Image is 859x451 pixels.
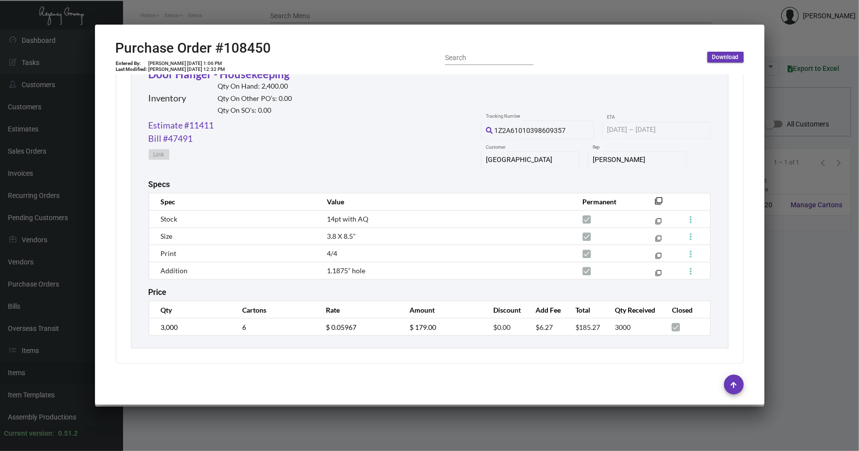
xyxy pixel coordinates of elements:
h2: Qty On Other PO’s: 0.00 [218,95,292,103]
span: $185.27 [575,323,601,331]
a: Estimate #11411 [149,119,214,132]
span: 14pt with AQ [327,215,368,223]
td: [PERSON_NAME] [DATE] 12:32 PM [148,66,226,72]
div: Current version: [4,428,54,439]
span: 3000 [615,323,631,331]
div: 0.51.2 [58,428,78,439]
span: $6.27 [536,323,553,331]
th: Permanent [573,193,640,210]
th: Spec [149,193,317,210]
th: Discount [483,301,526,319]
span: Download [712,53,739,62]
td: Last Modified: [116,66,148,72]
span: Stock [161,215,178,223]
span: 1.1875” hole [327,266,365,275]
th: Qty [149,301,232,319]
a: Door Hanger - Housekeeping [149,67,290,81]
th: Add Fee [526,301,565,319]
span: Print [161,249,177,258]
th: Closed [662,301,710,319]
h2: Purchase Order #108450 [116,40,271,57]
mat-icon: filter_none [655,200,663,208]
span: $0.00 [493,323,510,331]
th: Value [317,193,573,210]
mat-icon: filter_none [655,220,662,226]
input: Start date [607,126,627,134]
h2: Qty On SO’s: 0.00 [218,106,292,115]
th: Qty Received [605,301,662,319]
th: Total [566,301,605,319]
h2: Inventory [149,93,187,104]
h2: Price [149,288,167,297]
th: Amount [400,301,483,319]
h2: Specs [149,180,170,189]
th: Cartons [232,301,316,319]
mat-icon: filter_none [655,255,662,261]
th: Rate [316,301,400,319]
button: Link [149,149,169,160]
a: Bill #47491 [149,132,193,145]
td: [PERSON_NAME] [DATE] 1:06 PM [148,61,226,66]
span: 1Z2A61010398609357 [494,127,566,134]
mat-icon: filter_none [655,272,662,278]
td: Entered By: [116,61,148,66]
span: Size [161,232,173,240]
span: 4/4 [327,249,337,258]
button: Download [707,52,744,63]
mat-icon: filter_none [655,237,662,244]
span: – [629,126,634,134]
input: End date [636,126,683,134]
span: Addition [161,266,188,275]
span: 3.8 X 8.5" [327,232,356,240]
span: Link [154,151,164,159]
h2: Qty On Hand: 2,400.00 [218,82,292,91]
